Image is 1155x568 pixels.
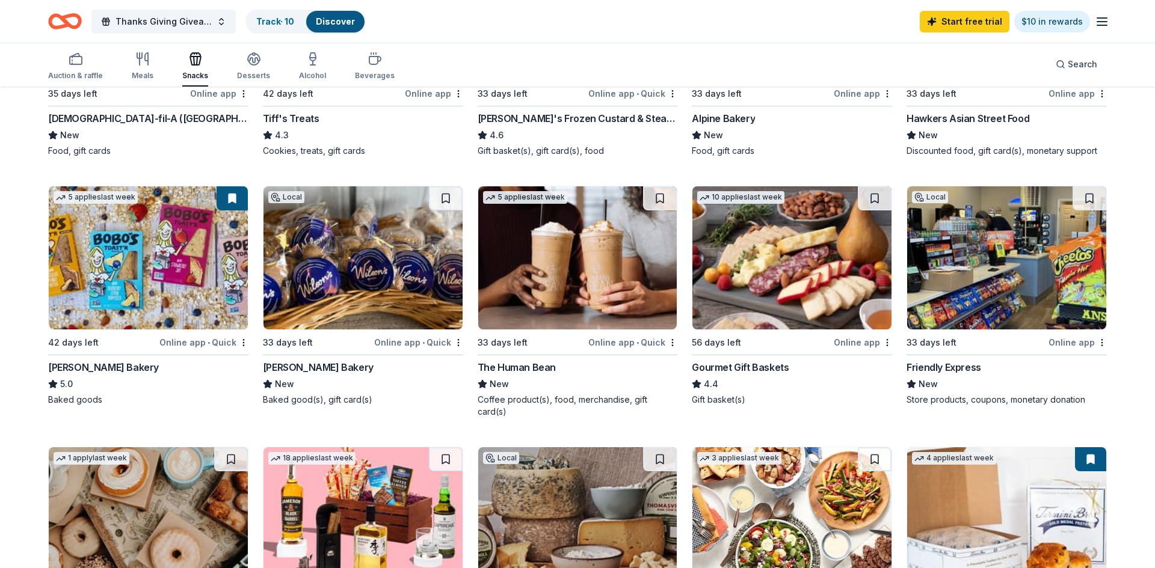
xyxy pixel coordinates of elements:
div: [PERSON_NAME]'s Frozen Custard & Steakburgers [478,111,678,126]
span: 5.0 [60,377,73,391]
a: Discover [316,16,355,26]
div: Food, gift cards [48,145,248,157]
span: • [636,89,639,99]
div: Online app Quick [159,335,248,350]
span: New [704,128,723,142]
span: New [919,128,938,142]
div: 5 applies last week [54,191,138,204]
div: 33 days left [478,335,528,350]
div: [PERSON_NAME] Bakery [48,360,159,374]
div: Friendly Express [907,360,981,374]
div: Meals [132,71,153,81]
img: Image for Bobo's Bakery [49,186,248,329]
div: Online app [1049,335,1107,350]
span: Thanks Giving Giveaway [115,14,212,29]
button: Auction & raffle [48,47,103,87]
div: Online app Quick [588,86,677,101]
div: 33 days left [263,335,313,350]
div: Online app Quick [588,335,677,350]
div: [DEMOGRAPHIC_DATA]-fil-A ([GEOGRAPHIC_DATA]) [48,111,248,126]
span: • [636,338,639,347]
div: Gourmet Gift Baskets [692,360,789,374]
span: 4.6 [490,128,504,142]
img: Image for Wilson's Bakery [263,186,463,329]
div: Baked goods [48,394,248,406]
div: 18 applies last week [268,452,356,465]
span: • [208,338,210,347]
div: Online app [834,86,892,101]
div: Snacks [182,71,208,81]
span: 4.3 [275,128,289,142]
span: New [919,377,938,391]
button: Thanks Giving Giveaway [91,10,236,34]
div: Gift basket(s), gift card(s), food [478,145,678,157]
span: • [422,338,425,347]
div: 33 days left [907,335,956,350]
a: Image for Gourmet Gift Baskets10 applieslast week56 days leftOnline appGourmet Gift Baskets4.4Gif... [692,186,892,406]
button: Beverages [355,47,395,87]
div: Auction & raffle [48,71,103,81]
div: The Human Bean [478,360,556,374]
div: Alcohol [299,71,326,81]
div: Gift basket(s) [692,394,892,406]
div: Store products, coupons, monetary donation [907,394,1107,406]
a: Track· 10 [256,16,294,26]
img: Image for Friendly Express [907,186,1106,329]
div: Desserts [237,71,270,81]
span: New [490,377,509,391]
div: 33 days left [907,87,956,101]
div: Online app [1049,86,1107,101]
span: 4.4 [704,377,718,391]
div: Alpine Bakery [692,111,755,126]
div: Food, gift cards [692,145,892,157]
div: 35 days left [48,87,97,101]
a: Image for Wilson's BakeryLocal33 days leftOnline app•Quick[PERSON_NAME] BakeryNewBaked good(s), g... [263,186,463,406]
div: 10 applies last week [697,191,784,204]
div: 1 apply last week [54,452,129,465]
button: Snacks [182,47,208,87]
a: Home [48,7,82,35]
img: Image for Gourmet Gift Baskets [692,186,892,329]
div: 33 days left [692,87,742,101]
div: Local [912,191,948,203]
div: Online app [834,335,892,350]
a: Image for Bobo's Bakery5 applieslast week42 days leftOnline app•Quick[PERSON_NAME] Bakery5.0Baked... [48,186,248,406]
div: Cookies, treats, gift cards [263,145,463,157]
span: New [60,128,79,142]
span: Search [1068,57,1097,72]
div: Online app [190,86,248,101]
div: Coffee product(s), food, merchandise, gift card(s) [478,394,678,418]
div: Local [483,452,519,464]
button: Track· 10Discover [245,10,366,34]
div: 33 days left [478,87,528,101]
div: Online app Quick [374,335,463,350]
div: 42 days left [48,335,99,350]
div: 56 days left [692,335,741,350]
div: 3 applies last week [697,452,781,465]
div: Hawkers Asian Street Food [907,111,1029,126]
a: Image for Friendly ExpressLocal33 days leftOnline appFriendly ExpressNewStore products, coupons, ... [907,186,1107,406]
div: Baked good(s), gift card(s) [263,394,463,406]
button: Alcohol [299,47,326,87]
button: Meals [132,47,153,87]
img: Image for The Human Bean [478,186,677,329]
div: Local [268,191,304,203]
span: New [275,377,294,391]
button: Search [1046,52,1107,76]
div: [PERSON_NAME] Bakery [263,360,374,374]
button: Desserts [237,47,270,87]
div: Beverages [355,71,395,81]
div: Online app [405,86,463,101]
a: $10 in rewards [1014,11,1090,32]
div: 4 applies last week [912,452,996,465]
a: Image for The Human Bean5 applieslast week33 days leftOnline app•QuickThe Human BeanNewCoffee pro... [478,186,678,418]
div: Tiff's Treats [263,111,319,126]
div: Discounted food, gift card(s), monetary support [907,145,1107,157]
a: Start free trial [920,11,1009,32]
div: 5 applies last week [483,191,567,204]
div: 42 days left [263,87,313,101]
